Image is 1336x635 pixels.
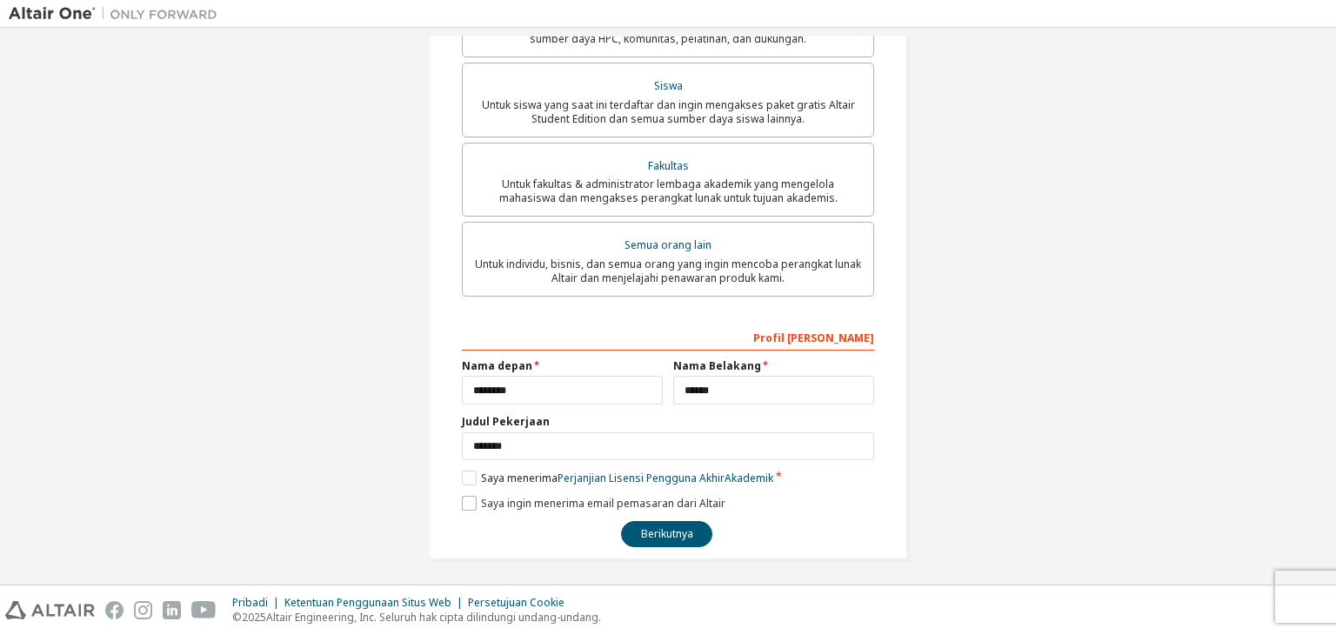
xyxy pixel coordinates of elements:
[266,610,601,625] font: Altair Engineering, Inc. Seluruh hak cipta dilindungi undang-undang.
[232,610,242,625] font: ©
[648,158,689,173] font: Fakultas
[284,595,451,610] font: Ketentuan Penggunaan Situs Web
[134,601,152,619] img: instagram.svg
[753,331,874,345] font: Profil [PERSON_NAME]
[725,471,773,485] font: Akademik
[482,97,855,126] font: Untuk siswa yang saat ini terdaftar dan ingin mengakses paket gratis Altair Student Edition dan s...
[475,257,861,285] font: Untuk individu, bisnis, dan semua orang yang ingin mencoba perangkat lunak Altair dan menjelajahi...
[654,78,683,93] font: Siswa
[641,526,693,541] font: Berikutnya
[105,601,124,619] img: facebook.svg
[625,237,711,252] font: Semua orang lain
[163,601,181,619] img: linkedin.svg
[558,471,725,485] font: Perjanjian Lisensi Pengguna Akhir
[481,496,725,511] font: Saya ingin menerima email pemasaran dari Altair
[462,414,550,429] font: Judul Pekerjaan
[242,610,266,625] font: 2025
[191,601,217,619] img: youtube.svg
[9,5,226,23] img: Altair Satu
[5,601,95,619] img: altair_logo.svg
[462,358,532,373] font: Nama depan
[481,471,558,485] font: Saya menerima
[232,595,268,610] font: Pribadi
[499,177,838,205] font: Untuk fakultas & administrator lembaga akademik yang mengelola mahasiswa dan mengakses perangkat ...
[673,358,761,373] font: Nama Belakang
[621,521,712,547] button: Berikutnya
[468,595,564,610] font: Persetujuan Cookie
